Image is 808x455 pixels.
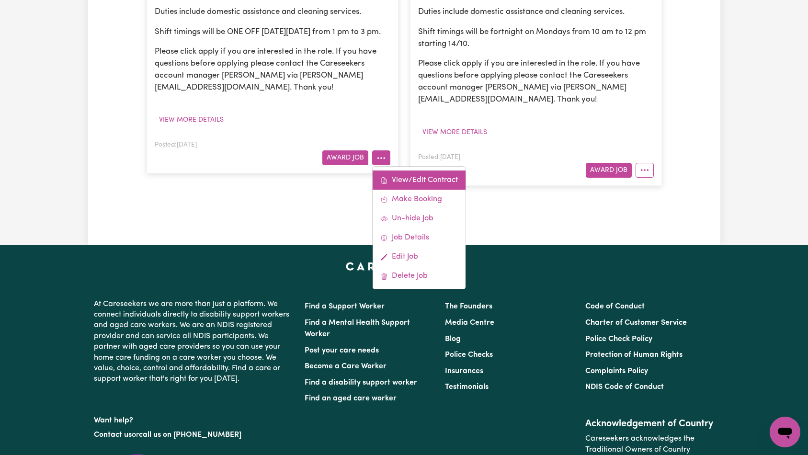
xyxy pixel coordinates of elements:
[305,347,379,354] a: Post your care needs
[585,351,683,359] a: Protection of Human Rights
[585,367,648,375] a: Complaints Policy
[155,26,390,38] p: Shift timings will be ONE OFF [DATE][DATE] from 1 pm to 3 pm.
[139,431,241,439] a: call us on [PHONE_NUMBER]
[585,335,652,343] a: Police Check Policy
[418,154,460,160] span: Posted: [DATE]
[445,319,494,327] a: Media Centre
[373,266,466,285] a: Delete Job
[586,163,632,178] button: Award Job
[155,113,228,127] button: View more details
[322,150,368,165] button: Award Job
[155,142,197,148] span: Posted: [DATE]
[445,383,489,391] a: Testimonials
[373,228,466,247] a: Job Details
[373,247,466,266] a: Edit Job
[418,125,491,140] button: View more details
[305,319,410,338] a: Find a Mental Health Support Worker
[445,335,461,343] a: Blog
[585,319,687,327] a: Charter of Customer Service
[94,431,132,439] a: Contact us
[445,303,492,310] a: The Founders
[373,190,466,209] a: Make Booking
[445,367,483,375] a: Insurances
[585,303,645,310] a: Code of Conduct
[346,262,462,270] a: Careseekers home page
[445,351,493,359] a: Police Checks
[770,417,800,447] iframe: Button to launch messaging window
[373,171,466,190] a: View/Edit Contract
[418,6,654,18] p: Duties include domestic assistance and cleaning services.
[94,411,293,426] p: Want help?
[305,379,417,387] a: Find a disability support worker
[305,363,387,370] a: Become a Care Worker
[372,150,390,165] button: More options
[155,45,390,94] p: Please click apply if you are interested in the role. If you have questions before applying pleas...
[305,395,397,402] a: Find an aged care worker
[94,426,293,444] p: or
[418,26,654,50] p: Shift timings will be fortnight on Mondays from 10 am to 12 pm starting 14/10.
[372,166,466,290] div: More options
[155,6,390,18] p: Duties include domestic assistance and cleaning services.
[585,383,664,391] a: NDIS Code of Conduct
[305,303,385,310] a: Find a Support Worker
[636,163,654,178] button: More options
[418,57,654,106] p: Please click apply if you are interested in the role. If you have questions before applying pleas...
[585,418,714,430] h2: Acknowledgement of Country
[94,295,293,388] p: At Careseekers we are more than just a platform. We connect individuals directly to disability su...
[373,209,466,228] a: Un-hide Job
